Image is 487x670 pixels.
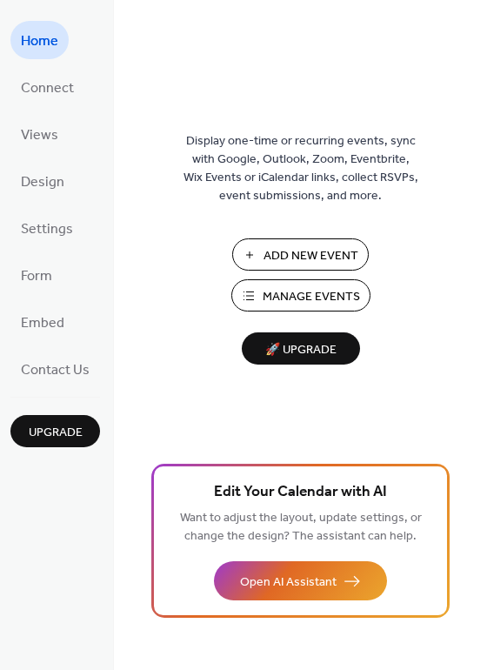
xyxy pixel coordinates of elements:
span: Manage Events [263,288,360,306]
button: Manage Events [231,279,370,312]
span: Embed [21,310,64,338]
button: Upgrade [10,415,100,447]
span: Want to adjust the layout, update settings, or change the design? The assistant can help. [180,506,422,548]
span: Views [21,122,58,150]
span: Settings [21,216,73,244]
a: Home [10,21,69,59]
a: Design [10,162,75,200]
a: Form [10,256,63,294]
span: Connect [21,75,74,103]
span: Form [21,263,52,291]
a: Embed [10,303,75,341]
span: Add New Event [264,247,358,265]
span: Contact Us [21,357,90,385]
a: Views [10,115,69,153]
span: Open AI Assistant [240,573,337,592]
span: Display one-time or recurring events, sync with Google, Outlook, Zoom, Eventbrite, Wix Events or ... [183,132,418,205]
button: Add New Event [232,238,369,271]
span: 🚀 Upgrade [252,338,350,362]
a: Connect [10,68,84,106]
a: Contact Us [10,350,100,388]
span: Upgrade [29,424,83,442]
button: 🚀 Upgrade [242,332,360,365]
span: Home [21,28,58,56]
span: Edit Your Calendar with AI [214,480,387,505]
a: Settings [10,209,83,247]
button: Open AI Assistant [214,561,387,600]
span: Design [21,169,64,197]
